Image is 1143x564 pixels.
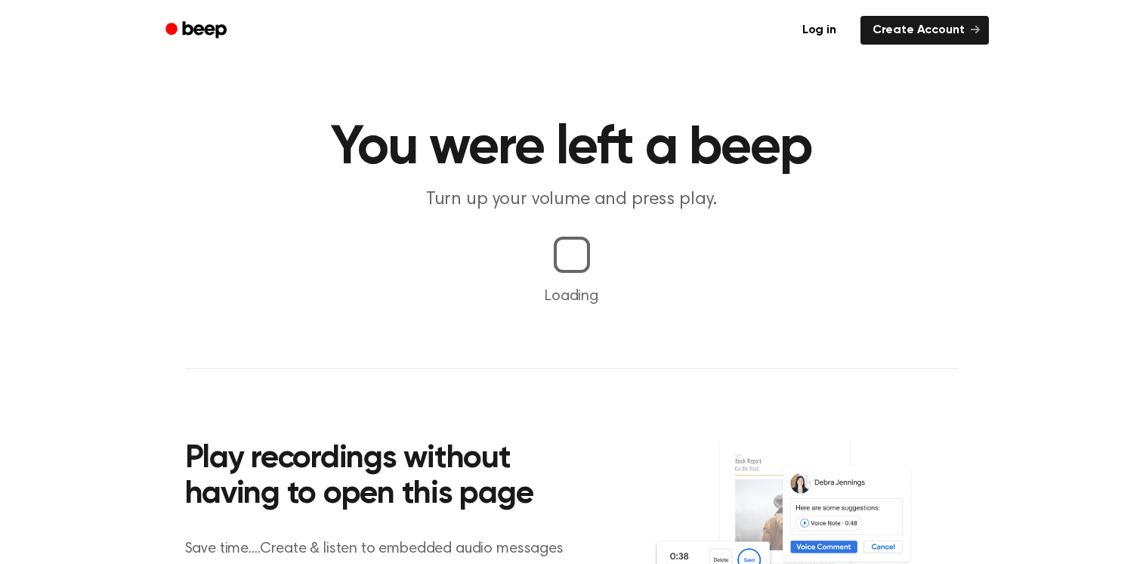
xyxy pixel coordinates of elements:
[787,13,851,48] a: Log in
[185,121,959,175] h1: You were left a beep
[860,16,989,45] a: Create Account
[282,187,862,212] p: Turn up your volume and press play.
[155,16,240,45] a: Beep
[18,285,1125,308] p: Loading
[185,442,592,513] h2: Play recordings without having to open this page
